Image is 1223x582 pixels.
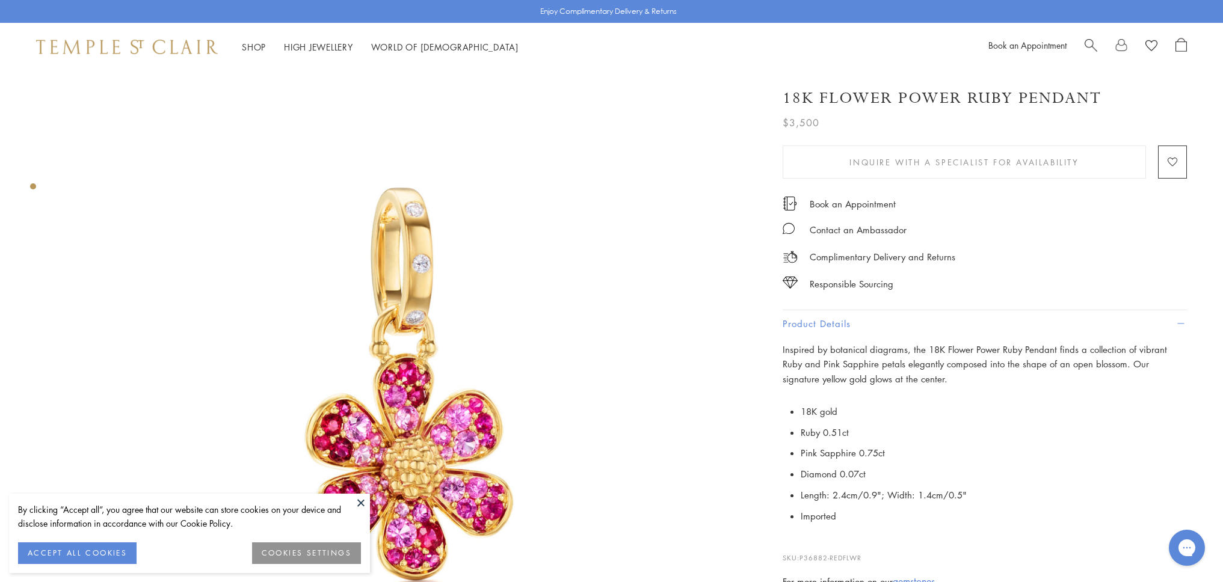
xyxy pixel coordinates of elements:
a: Search [1085,38,1097,56]
img: icon_sourcing.svg [783,277,798,289]
img: icon_appointment.svg [783,197,797,210]
button: Product Details [783,310,1187,337]
a: Book an Appointment [988,39,1067,51]
a: View Wishlist [1145,38,1157,56]
p: Inspired by botanical diagrams, the 18K Flower Power Ruby Pendant finds a collection of vibrant R... [783,342,1187,387]
button: ACCEPT ALL COOKIES [18,542,137,564]
div: Contact an Ambassador [810,222,907,237]
a: Book an Appointment [810,197,896,210]
span: P36882-REDFLWR [799,553,861,562]
a: ShopShop [242,41,266,53]
button: Inquire With A Specialist for Availability [783,145,1146,179]
nav: Main navigation [242,40,519,55]
li: Ruby 0.51ct [801,422,1187,443]
p: SKU: [783,541,1187,563]
li: Diamond 0.07ct [801,464,1187,485]
li: Pink Sapphire 0.75ct [801,443,1187,464]
div: Product gallery navigation [30,180,36,199]
p: Complimentary Delivery and Returns [810,250,955,265]
a: Open Shopping Bag [1175,38,1187,56]
p: Enjoy Complimentary Delivery & Returns [540,5,677,17]
button: COOKIES SETTINGS [252,542,361,564]
a: High JewelleryHigh Jewellery [284,41,353,53]
div: By clicking “Accept all”, you agree that our website can store cookies on your device and disclos... [18,503,361,530]
span: Inquire With A Specialist for Availability [849,156,1079,169]
li: 18K gold [801,401,1187,422]
iframe: Gorgias live chat messenger [1163,525,1211,570]
h1: 18K Flower Power Ruby Pendant [783,88,1101,109]
li: Imported [801,506,1187,527]
img: MessageIcon-01_2.svg [783,222,795,234]
a: World of [DEMOGRAPHIC_DATA]World of [DEMOGRAPHIC_DATA] [371,41,519,53]
img: icon_delivery.svg [783,250,798,265]
li: Length: 2.4cm/0.9"; Width: 1.4cm/0.5" [801,485,1187,506]
span: $3,500 [783,115,819,130]
div: Responsible Sourcing [810,277,893,292]
img: Temple St. Clair [36,40,218,54]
